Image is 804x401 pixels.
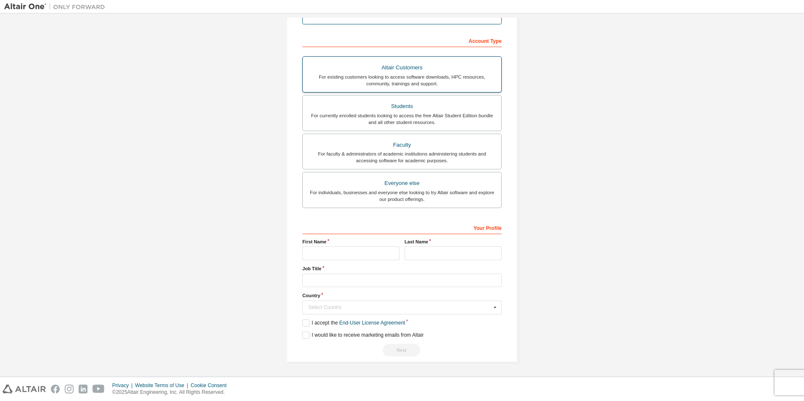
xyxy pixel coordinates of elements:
[308,100,496,112] div: Students
[308,62,496,74] div: Altair Customers
[302,265,502,272] label: Job Title
[308,177,496,189] div: Everyone else
[190,382,231,389] div: Cookie Consent
[308,112,496,126] div: For currently enrolled students looking to access the free Altair Student Edition bundle and all ...
[302,332,423,339] label: I would like to receive marketing emails from Altair
[65,385,74,393] img: instagram.svg
[308,305,491,310] div: Select Country
[302,238,399,245] label: First Name
[4,3,109,11] img: Altair One
[51,385,60,393] img: facebook.svg
[135,382,190,389] div: Website Terms of Use
[302,344,502,356] div: Read and acccept EULA to continue
[112,382,135,389] div: Privacy
[308,189,496,203] div: For individuals, businesses and everyone else looking to try Altair software and explore our prod...
[308,150,496,164] div: For faculty & administrators of academic institutions administering students and accessing softwa...
[302,34,502,47] div: Account Type
[302,319,405,327] label: I accept the
[79,385,87,393] img: linkedin.svg
[308,139,496,151] div: Faculty
[112,389,232,396] p: © 2025 Altair Engineering, Inc. All Rights Reserved.
[302,292,502,299] label: Country
[302,221,502,234] div: Your Profile
[3,385,46,393] img: altair_logo.svg
[339,320,405,326] a: End-User License Agreement
[93,385,105,393] img: youtube.svg
[308,74,496,87] div: For existing customers looking to access software downloads, HPC resources, community, trainings ...
[405,238,502,245] label: Last Name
